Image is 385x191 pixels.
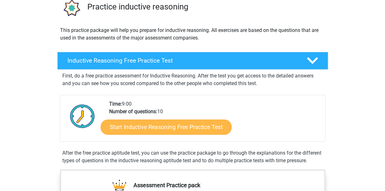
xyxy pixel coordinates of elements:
h3: Practice inductive reasoning [87,2,323,12]
b: Time: [109,101,122,107]
a: Inductive Reasoning Free Practice Test [55,52,331,70]
p: This practice package will help you prepare for inductive reasoning. All exercises are based on t... [60,27,325,42]
img: Clock [66,100,98,132]
a: Start Inductive Reasoning Free Practice Test [101,119,232,134]
b: Number of questions: [109,108,157,114]
div: After the free practice aptitude test, you can use the practice package to go through the explana... [60,149,326,164]
p: First, do a free practice assessment for Inductive Reasoning. After the test you get access to th... [62,72,323,87]
div: 9:00 10 [104,100,325,141]
h4: Inductive Reasoning Free Practice Test [67,57,296,64]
